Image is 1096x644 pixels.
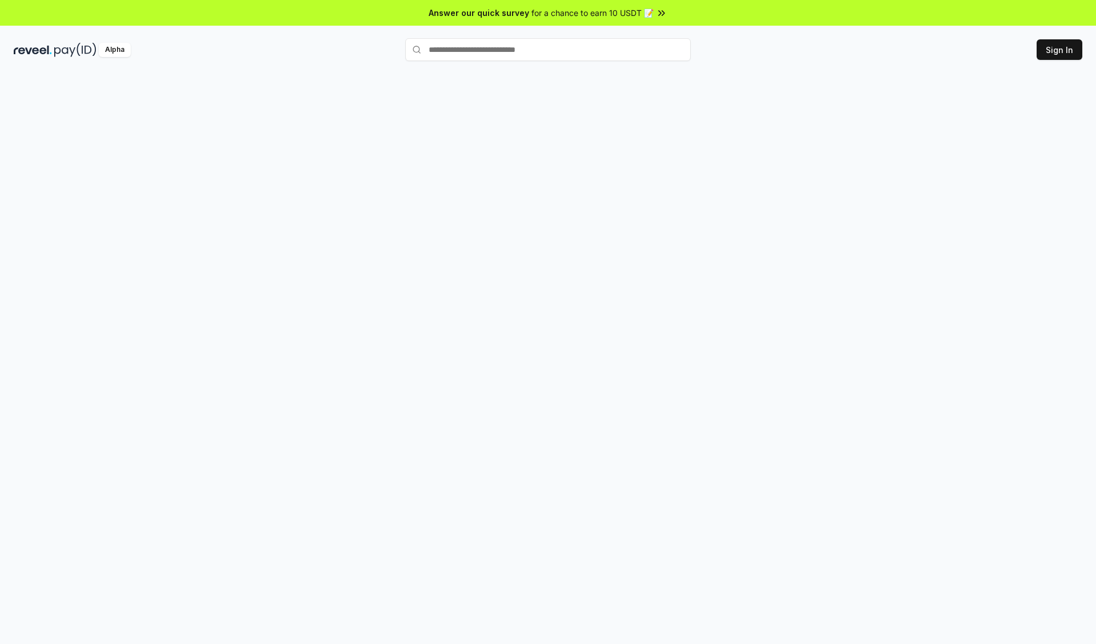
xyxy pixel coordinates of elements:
span: Answer our quick survey [429,7,529,19]
div: Alpha [99,43,131,57]
img: reveel_dark [14,43,52,57]
button: Sign In [1037,39,1082,60]
span: for a chance to earn 10 USDT 📝 [531,7,654,19]
img: pay_id [54,43,96,57]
